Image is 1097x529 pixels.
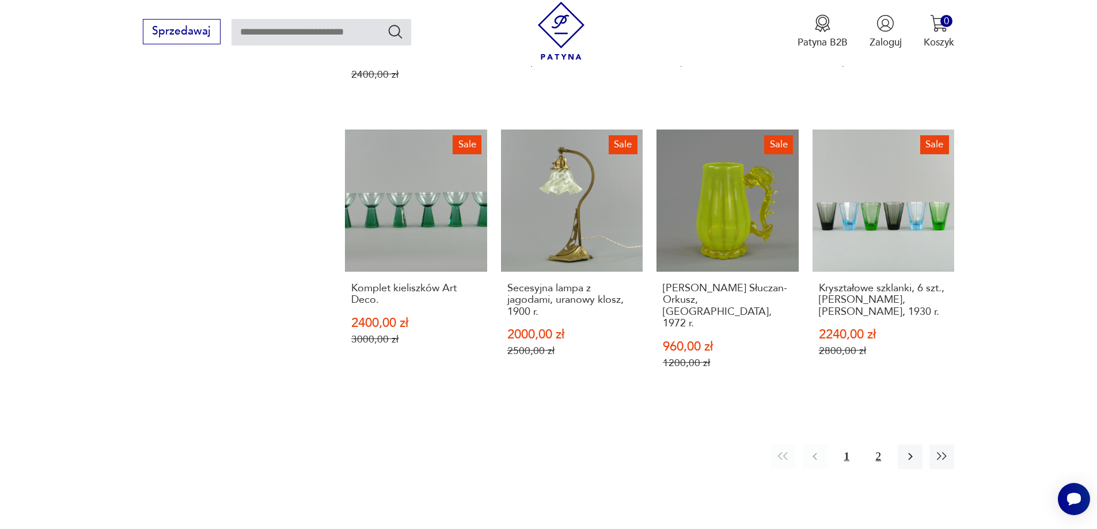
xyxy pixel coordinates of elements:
[798,14,848,49] a: Ikona medaluPatyna B2B
[351,317,481,329] p: 2400,00 zł
[507,329,637,341] p: 2000,00 zł
[351,68,481,81] p: 2400,00 zł
[798,14,848,49] button: Patyna B2B
[351,283,481,306] h3: Komplet kieliszków Art Deco.
[870,36,902,49] p: Zaloguj
[143,19,221,44] button: Sprzedawaj
[663,341,792,353] p: 960,00 zł
[924,14,954,49] button: 0Koszyk
[143,28,221,37] a: Sprzedawaj
[819,345,948,357] p: 2800,00 zł
[819,329,948,341] p: 2240,00 zł
[501,130,643,396] a: SaleSecesyjna lampa z jagodami, uranowy klosz, 1900 r.Secesyjna lampa z jagodami, uranowy klosz, ...
[656,130,799,396] a: SaleKufel, J. Słuczan-Orkusz, Kraków, 1972 r.[PERSON_NAME] Słuczan-Orkusz, [GEOGRAPHIC_DATA], 197...
[387,23,404,40] button: Szukaj
[507,56,637,68] p: 1200,00 zł
[813,130,955,396] a: SaleKryształowe szklanki, 6 szt., Moser, Art Deco, 1930 r.Kryształowe szklanki, 6 szt., [PERSON_N...
[834,444,859,469] button: 1
[930,14,948,32] img: Ikona koszyka
[866,444,891,469] button: 2
[924,36,954,49] p: Koszyk
[507,345,637,357] p: 2500,00 zł
[532,2,590,60] img: Patyna - sklep z meblami i dekoracjami vintage
[663,283,792,330] h3: [PERSON_NAME] Słuczan-Orkusz, [GEOGRAPHIC_DATA], 1972 r.
[345,130,487,396] a: SaleKomplet kieliszków Art Deco.Komplet kieliszków Art Deco.2400,00 zł3000,00 zł
[819,56,948,68] p: 2805,00 zł
[507,283,637,318] h3: Secesyjna lampa z jagodami, uranowy klosz, 1900 r.
[1058,483,1090,515] iframe: Smartsupp widget button
[819,283,948,318] h3: Kryształowe szklanki, 6 szt., [PERSON_NAME], [PERSON_NAME], 1930 r.
[876,14,894,32] img: Ikonka użytkownika
[663,357,792,369] p: 1200,00 zł
[940,15,952,27] div: 0
[351,333,481,345] p: 3000,00 zł
[663,56,792,68] p: 800,00 zł
[870,14,902,49] button: Zaloguj
[798,36,848,49] p: Patyna B2B
[814,14,832,32] img: Ikona medalu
